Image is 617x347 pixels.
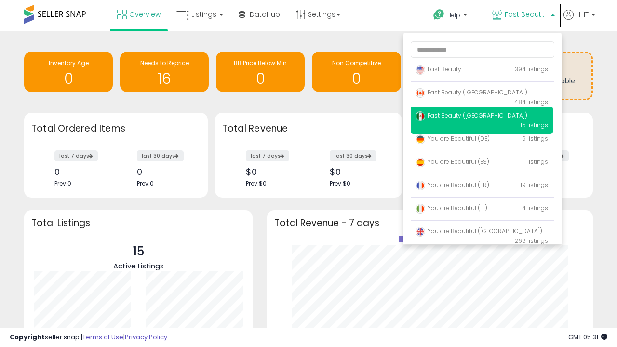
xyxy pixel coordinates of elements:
span: You are Beautiful ([GEOGRAPHIC_DATA]) [416,227,542,235]
span: 1 listings [524,158,548,166]
h3: Total Ordered Items [31,122,201,135]
p: 15 [113,242,164,261]
a: Help [426,1,483,31]
span: 19 listings [521,181,548,189]
h3: Total Revenue [222,122,395,135]
img: germany.png [416,134,425,144]
strong: Copyright [10,333,45,342]
span: Prev: $0 [330,179,350,187]
i: Get Help [433,9,445,21]
img: italy.png [416,204,425,214]
span: 4 listings [522,204,548,212]
span: 15 listings [521,121,548,129]
span: Fast Beauty ([GEOGRAPHIC_DATA]) [416,111,527,120]
span: Listings [191,10,216,19]
span: Fast Beauty ([GEOGRAPHIC_DATA]) [416,88,527,96]
label: last 7 days [54,150,98,161]
a: Needs to Reprice 16 [120,52,209,92]
h1: 0 [317,71,396,87]
img: canada.png [416,88,425,98]
span: 9 listings [522,134,548,143]
span: You are Beautiful (FR) [416,181,489,189]
h1: 0 [29,71,108,87]
div: 0 [54,167,108,177]
span: 484 listings [514,98,548,106]
span: Prev: $0 [246,179,267,187]
span: DataHub [250,10,280,19]
span: You are Beautiful (ES) [416,158,489,166]
img: mexico.png [416,111,425,121]
span: 266 listings [514,237,548,245]
span: Hi IT [576,10,589,19]
a: Inventory Age 0 [24,52,113,92]
h3: Total Listings [31,219,245,227]
span: BB Price Below Min [234,59,287,67]
a: Terms of Use [82,333,123,342]
span: Non Competitive [332,59,381,67]
img: france.png [416,181,425,190]
div: 0 [137,167,191,177]
span: You are Beautiful (DE) [416,134,490,143]
div: $0 [330,167,385,177]
span: Help [447,11,460,19]
span: 394 listings [515,65,548,73]
span: Overview [129,10,161,19]
span: Prev: 0 [54,179,71,187]
h1: 0 [221,71,300,87]
h1: 16 [125,71,204,87]
label: last 30 days [330,150,376,161]
a: Non Competitive 0 [312,52,401,92]
a: Privacy Policy [125,333,167,342]
img: usa.png [416,65,425,75]
div: seller snap | | [10,333,167,342]
span: Fast Beauty ([GEOGRAPHIC_DATA]) [505,10,548,19]
h3: Total Revenue - 7 days [274,219,586,227]
label: last 30 days [137,150,184,161]
div: $0 [246,167,301,177]
span: Prev: 0 [137,179,154,187]
span: Needs to Reprice [140,59,189,67]
label: last 7 days [246,150,289,161]
span: Fast Beauty [416,65,461,73]
img: spain.png [416,158,425,167]
span: You are Beautiful (IT) [416,204,487,212]
img: uk.png [416,227,425,237]
a: BB Price Below Min 0 [216,52,305,92]
span: Inventory Age [49,59,89,67]
a: Hi IT [563,10,595,31]
span: 2025-09-15 05:31 GMT [568,333,607,342]
span: Active Listings [113,261,164,271]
